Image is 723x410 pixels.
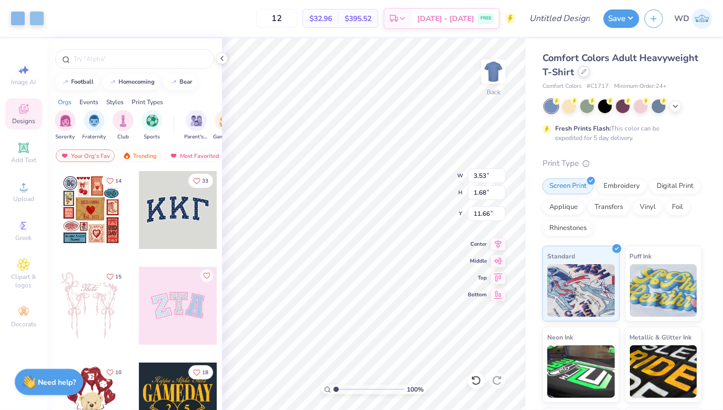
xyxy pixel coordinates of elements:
div: Styles [106,97,124,107]
img: Sorority Image [59,115,72,127]
span: Puff Ink [630,251,652,262]
div: Trending [118,149,162,162]
div: bear [180,79,193,85]
span: Minimum Order: 24 + [614,82,667,91]
span: Parent's Weekend [184,133,208,141]
button: filter button [142,110,163,141]
button: bear [164,74,197,90]
span: 14 [115,178,122,184]
img: most_fav.gif [61,152,69,159]
button: Like [188,174,213,188]
span: # C1717 [587,82,609,91]
img: Parent's Weekend Image [190,115,203,127]
img: Metallic & Glitter Ink [630,345,698,398]
span: Sorority [56,133,75,141]
div: Events [79,97,98,107]
span: $32.96 [309,13,332,24]
span: Middle [468,257,487,265]
div: This color can be expedited for 5 day delivery. [555,124,685,143]
span: Fraternity [83,133,106,141]
span: Neon Ink [547,332,573,343]
img: most_fav.gif [169,152,178,159]
img: trend_line.gif [169,79,178,85]
img: Fraternity Image [88,115,100,127]
span: Designs [12,117,35,125]
span: 15 [115,274,122,279]
img: trend_line.gif [61,79,69,85]
div: filter for Sorority [55,110,76,141]
span: 18 [202,370,208,375]
div: filter for Game Day [213,110,237,141]
span: Comfort Colors [543,82,581,91]
div: homecoming [119,79,155,85]
span: Game Day [213,133,237,141]
span: Metallic & Glitter Ink [630,332,692,343]
div: Your Org's Fav [56,149,115,162]
button: filter button [184,110,208,141]
span: [DATE] - [DATE] [417,13,474,24]
div: filter for Parent's Weekend [184,110,208,141]
span: Top [468,274,487,282]
img: Sports Image [146,115,158,127]
span: Club [117,133,129,141]
img: trending.gif [123,152,131,159]
span: Standard [547,251,575,262]
div: Back [487,87,500,97]
button: football [55,74,99,90]
div: Applique [543,199,585,215]
img: Game Day Image [219,115,232,127]
span: 10 [115,370,122,375]
button: Like [102,269,126,284]
div: Rhinestones [543,221,594,236]
span: Bottom [468,291,487,298]
div: Screen Print [543,178,594,194]
button: filter button [213,110,237,141]
span: 100 % [407,385,424,394]
span: Greek [16,234,32,242]
span: FREE [480,15,491,22]
button: Like [102,174,126,188]
img: Puff Ink [630,264,698,317]
button: Like [102,365,126,379]
span: Decorate [11,320,36,328]
span: Sports [144,133,160,141]
div: Print Types [132,97,163,107]
div: football [72,79,94,85]
div: Digital Print [650,178,701,194]
span: $395.52 [345,13,371,24]
img: Club Image [117,115,129,127]
div: Orgs [58,97,72,107]
div: Foil [666,199,690,215]
button: filter button [83,110,106,141]
div: filter for Sports [142,110,163,141]
div: Transfers [588,199,630,215]
span: 33 [202,178,208,184]
span: Clipart & logos [5,273,42,289]
div: Print Type [543,157,702,169]
span: Image AI [12,78,36,86]
strong: Fresh Prints Flash: [555,124,611,133]
div: Vinyl [633,199,662,215]
button: filter button [113,110,134,141]
button: homecoming [103,74,160,90]
button: Like [200,269,213,282]
div: filter for Club [113,110,134,141]
input: – – [256,9,297,28]
span: Add Text [11,156,36,164]
strong: Need help? [38,377,76,387]
img: Neon Ink [547,345,615,398]
img: Back [483,61,504,82]
div: Embroidery [597,178,647,194]
span: Upload [13,195,34,203]
button: Like [188,365,213,379]
input: Untitled Design [521,8,598,29]
button: filter button [55,110,76,141]
img: Standard [547,264,615,317]
div: Most Favorited [165,149,224,162]
div: filter for Fraternity [83,110,106,141]
input: Try "Alpha" [73,54,207,64]
span: Center [468,241,487,248]
img: trend_line.gif [108,79,117,85]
